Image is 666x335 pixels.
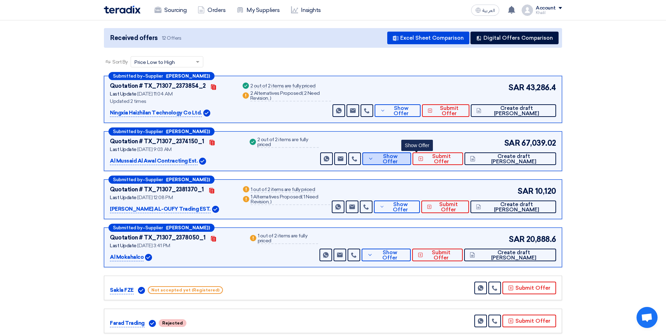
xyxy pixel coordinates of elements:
span: SAR [509,234,525,245]
img: profile_test.png [522,5,533,16]
span: Submitted by [113,129,143,134]
button: Submit Offer [412,249,463,261]
span: Price Low to High [134,59,175,66]
span: [DATE] 11:04 AM [137,91,172,97]
button: Excel Sheet Comparison [387,32,469,44]
button: Show Offer [362,249,411,261]
span: Not accepted yet (Registered) [148,286,223,294]
div: 2 out of 2 items are fully priced [250,84,316,89]
img: Verified Account [199,158,206,165]
button: Digital Offers Comparison [470,32,559,44]
span: Last Update [110,91,137,97]
span: Create draft [PERSON_NAME] [477,250,550,261]
img: Verified Account [149,320,156,327]
div: Khalil [536,11,562,15]
p: Sakla FZE [110,286,134,295]
span: Sort By [112,58,128,66]
span: Create draft [PERSON_NAME] [483,106,550,116]
button: Show Offer [362,152,411,165]
div: – [108,127,215,136]
span: SAR [504,137,520,149]
button: Submit Offer [421,201,469,213]
span: Received offers [110,33,158,43]
p: Ningxia Haizhilan Technology Co Ltd. [110,109,202,117]
span: Create draft [PERSON_NAME] [483,202,550,212]
button: Submit Offer [502,315,556,327]
button: Show Offer [374,201,420,213]
span: Last Update [110,243,137,249]
div: Quotation # TX_71307_2378050_1 [110,234,206,242]
span: SAR [508,82,525,93]
a: Insights [285,2,327,18]
img: Verified Account [138,287,145,294]
div: Updated 2 times [110,98,233,105]
b: ([PERSON_NAME]) [166,177,210,182]
div: – [108,224,215,232]
span: 20,888.6 [526,234,556,245]
span: Supplier [145,177,163,182]
span: 10,120 [535,185,556,197]
p: Farad Trading [110,319,145,328]
button: Show Offer [375,104,421,117]
div: Account [536,5,556,11]
img: Teradix logo [104,6,140,14]
span: SAR [517,185,534,197]
div: 1 out of 2 items are fully priced [251,187,315,193]
span: Submit Offer [434,106,464,116]
a: My Suppliers [231,2,285,18]
span: 12 Offers [162,35,182,41]
span: ( [302,90,303,96]
span: Show Offer [375,250,405,261]
span: Show Offer [386,202,414,212]
b: ([PERSON_NAME]) [166,129,210,134]
span: [DATE] 12:08 PM [137,195,173,201]
p: Al Mokahalco [110,253,144,262]
span: Supplier [145,225,163,230]
div: 1 Alternatives Proposed [251,195,330,205]
span: Create draft [PERSON_NAME] [477,154,550,164]
span: Supplier [145,129,163,134]
div: – [108,72,215,80]
p: [PERSON_NAME] AL-OUFY Trading EST. [110,205,211,214]
div: – [108,176,215,184]
img: Verified Account [212,206,219,213]
a: Orders [192,2,231,18]
span: Submit Offer [425,250,457,261]
span: ( [301,194,303,200]
span: Submitted by [113,177,143,182]
button: Create draft [PERSON_NAME] [464,152,556,165]
div: 1 out of 2 items are fully priced [258,234,318,244]
button: Submit Offer [502,282,556,294]
span: [DATE] 9:03 AM [137,146,171,152]
span: Submit Offer [434,202,463,212]
button: Create draft [PERSON_NAME] [471,104,556,117]
span: Submitted by [113,74,143,78]
div: Quotation # TX_71307_2374150_1 [110,137,204,146]
span: العربية [482,8,495,13]
button: Submit Offer [413,152,463,165]
div: 2 out of 2 items are fully priced [257,137,319,148]
span: Last Update [110,195,137,201]
span: [DATE] 3:41 PM [137,243,170,249]
div: Open chat [637,307,658,328]
span: Last Update [110,146,137,152]
b: ([PERSON_NAME]) [166,225,210,230]
b: ([PERSON_NAME]) [166,74,210,78]
button: العربية [471,5,499,16]
p: Al Mussaid Al Awal Contracting Est. [110,157,198,165]
div: Show Offer [401,140,433,151]
span: 43,286.4 [526,82,556,93]
div: Quotation # TX_71307_2373854_2 [110,82,206,90]
span: Submitted by [113,225,143,230]
span: 2 Need Revision, [250,90,320,101]
button: Submit Offer [422,104,469,117]
span: Show Offer [375,154,406,164]
img: Verified Account [145,254,152,261]
span: Rejected [159,319,186,327]
button: Create draft [PERSON_NAME] [464,249,556,261]
span: ) [270,95,271,101]
div: Quotation # TX_71307_2381370_1 [110,185,204,194]
div: 2 Alternatives Proposed [250,91,331,101]
span: Supplier [145,74,163,78]
img: Verified Account [203,110,210,117]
